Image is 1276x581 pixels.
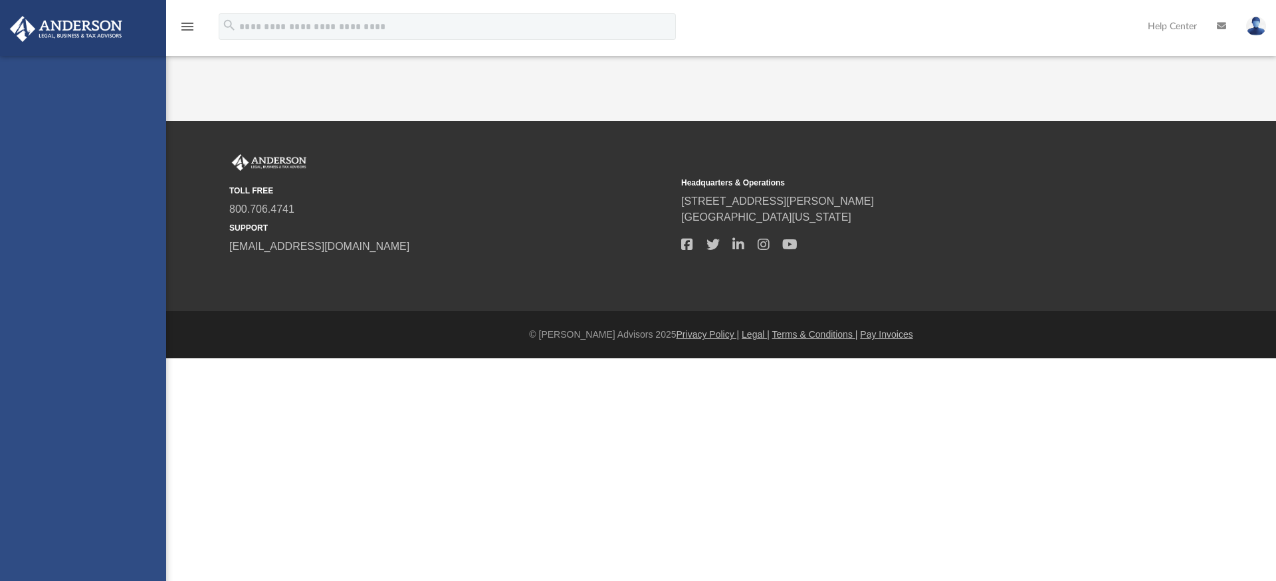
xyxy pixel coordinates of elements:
i: menu [179,19,195,35]
a: Pay Invoices [860,329,912,340]
small: TOLL FREE [229,185,672,197]
a: Privacy Policy | [677,329,740,340]
img: Anderson Advisors Platinum Portal [229,154,309,172]
small: SUPPORT [229,222,672,234]
a: Legal | [742,329,770,340]
div: © [PERSON_NAME] Advisors 2025 [166,328,1276,342]
a: Terms & Conditions | [772,329,858,340]
i: search [222,18,237,33]
a: [EMAIL_ADDRESS][DOMAIN_NAME] [229,241,409,252]
small: Headquarters & Operations [681,177,1124,189]
a: [GEOGRAPHIC_DATA][US_STATE] [681,211,851,223]
img: User Pic [1246,17,1266,36]
a: 800.706.4741 [229,203,294,215]
a: menu [179,25,195,35]
img: Anderson Advisors Platinum Portal [6,16,126,42]
a: [STREET_ADDRESS][PERSON_NAME] [681,195,874,207]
